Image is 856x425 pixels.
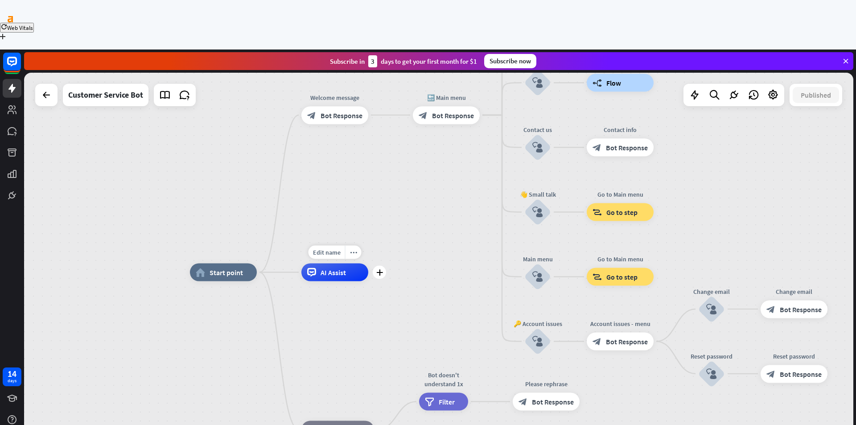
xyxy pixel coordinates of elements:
i: block_user_input [532,207,543,218]
i: block_user_input [706,304,717,314]
span: Bot Response [780,305,822,314]
i: plus [376,269,383,276]
span: AI Assist [321,268,346,277]
i: block_goto [593,208,602,217]
i: builder_tree [593,78,602,87]
i: block_user_input [532,78,543,88]
span: Bot Response [432,111,474,120]
i: block_bot_response [419,111,428,120]
div: Account issues - menu [580,319,660,328]
div: Please rephrase [506,380,586,388]
span: Go to step [606,208,638,217]
i: block_goto [593,272,602,281]
div: Subscribe in days to get your first month for $1 [330,55,477,67]
div: Main menu [511,255,564,264]
i: block_bot_response [307,111,316,120]
i: block_bot_response [593,337,601,346]
span: Bot Response [532,397,574,406]
span: Bot Response [606,143,648,152]
i: block_user_input [532,336,543,347]
div: Go to Main menu [580,255,660,264]
div: Reset password [754,351,834,360]
div: Contact us [511,125,564,134]
i: home_2 [196,268,205,277]
div: Subscribe now [484,54,536,68]
div: 3 [368,55,377,67]
button: Published [793,87,839,103]
span: Go to step [606,272,638,281]
span: Edit name [313,248,341,256]
span: Bot Response [606,337,648,346]
i: block_bot_response [593,143,601,152]
i: filter [425,397,434,406]
i: block_bot_response [519,397,527,406]
i: block_bot_response [766,305,775,314]
span: Filter [439,397,455,406]
span: Web Vitals [7,24,33,32]
span: Flow [606,78,621,87]
div: Change email [685,287,738,296]
div: 14 [8,370,16,378]
div: Reset password [685,351,738,360]
i: more_horiz [350,249,357,256]
a: 14 days [3,367,21,386]
div: 👋 Small talk [511,190,564,199]
div: Contact info [580,125,660,134]
span: Start point [210,268,243,277]
div: Bot doesn't understand 1x [412,371,475,388]
i: block_bot_response [766,369,775,378]
div: Change email [754,287,834,296]
button: Open LiveChat chat widget [7,4,34,30]
div: Customer Service Bot [68,84,143,106]
div: days [8,378,16,384]
i: block_user_input [532,142,543,153]
div: Welcome message [295,93,375,102]
i: block_user_input [706,368,717,379]
div: Go to Main menu [580,190,660,199]
span: Bot Response [321,111,362,120]
div: 🔑 Account issues [511,319,564,328]
i: block_user_input [532,272,543,282]
span: Bot Response [780,369,822,378]
div: 🔙 Main menu [406,93,486,102]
